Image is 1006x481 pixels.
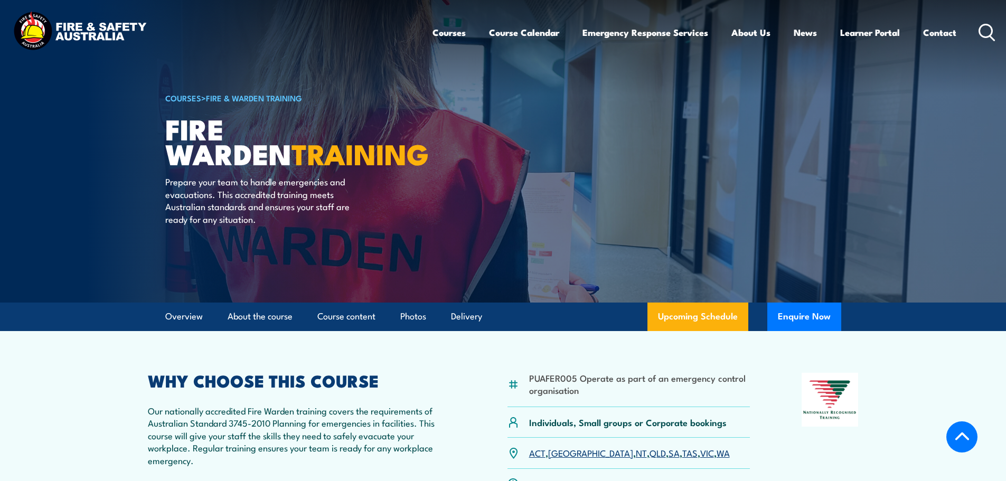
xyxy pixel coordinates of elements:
strong: TRAINING [292,131,429,175]
h1: Fire Warden [165,116,426,165]
a: NT [636,446,647,459]
img: Nationally Recognised Training logo. [802,373,859,427]
p: Individuals, Small groups or Corporate bookings [529,416,727,428]
a: Emergency Response Services [582,18,708,46]
a: SA [669,446,680,459]
p: Our nationally accredited Fire Warden training covers the requirements of Australian Standard 374... [148,404,456,466]
a: WA [717,446,730,459]
a: TAS [682,446,698,459]
a: About the course [228,303,293,331]
a: COURSES [165,92,201,103]
a: Learner Portal [840,18,900,46]
a: [GEOGRAPHIC_DATA] [548,446,633,459]
h2: WHY CHOOSE THIS COURSE [148,373,456,388]
a: Course Calendar [489,18,559,46]
li: PUAFER005 Operate as part of an emergency control organisation [529,372,750,397]
a: VIC [700,446,714,459]
a: Courses [433,18,466,46]
a: Course content [317,303,375,331]
a: QLD [650,446,666,459]
a: Contact [923,18,956,46]
a: Delivery [451,303,482,331]
a: Overview [165,303,203,331]
h6: > [165,91,426,104]
p: Prepare your team to handle emergencies and evacuations. This accredited training meets Australia... [165,175,358,225]
a: Fire & Warden Training [206,92,302,103]
a: ACT [529,446,546,459]
p: , , , , , , , [529,447,730,459]
a: About Us [731,18,770,46]
button: Enquire Now [767,303,841,331]
a: News [794,18,817,46]
a: Photos [400,303,426,331]
a: Upcoming Schedule [647,303,748,331]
